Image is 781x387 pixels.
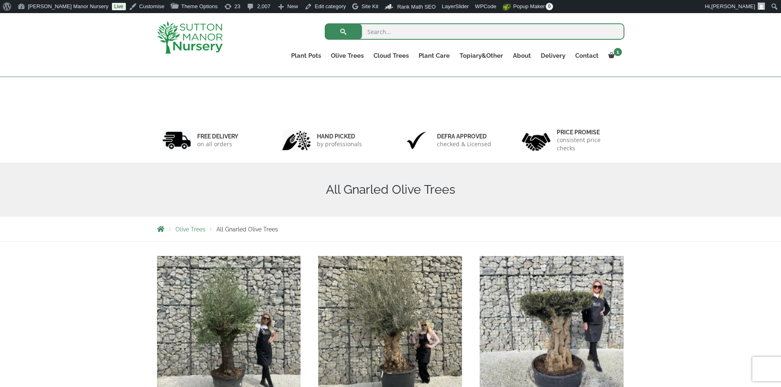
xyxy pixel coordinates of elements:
[437,133,491,140] h6: Defra approved
[162,130,191,151] img: 1.jpg
[197,133,238,140] h6: FREE DELIVERY
[157,21,223,54] img: logo
[286,50,326,61] a: Plant Pots
[614,48,622,56] span: 1
[536,50,570,61] a: Delivery
[397,4,436,10] span: Rank Math SEO
[197,140,238,148] p: on all orders
[369,50,414,61] a: Cloud Trees
[603,50,624,61] a: 1
[216,226,278,233] span: All Gnarled Olive Trees
[402,130,431,151] img: 3.jpg
[317,133,362,140] h6: hand picked
[711,3,755,9] span: [PERSON_NAME]
[437,140,491,148] p: checked & Licensed
[326,50,369,61] a: Olive Trees
[570,50,603,61] a: Contact
[157,226,624,232] nav: Breadcrumbs
[157,182,624,197] h1: All Gnarled Olive Trees
[508,50,536,61] a: About
[557,136,619,152] p: consistent price checks
[546,3,553,10] span: 0
[414,50,455,61] a: Plant Care
[362,3,378,9] span: Site Kit
[455,50,508,61] a: Topiary&Other
[175,226,205,233] a: Olive Trees
[522,128,551,153] img: 4.jpg
[282,130,311,151] img: 2.jpg
[317,140,362,148] p: by professionals
[325,23,624,40] input: Search...
[557,129,619,136] h6: Price promise
[112,3,126,10] a: Live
